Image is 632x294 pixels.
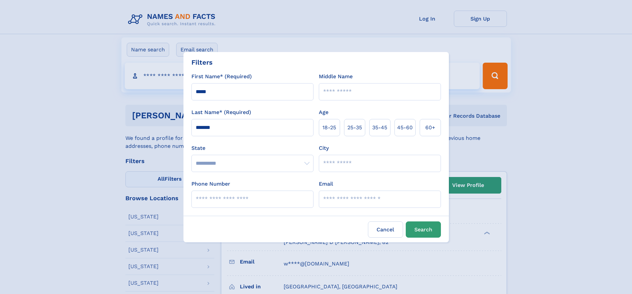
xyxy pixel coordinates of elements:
[319,180,333,188] label: Email
[191,57,213,67] div: Filters
[322,124,336,132] span: 18‑25
[368,221,403,238] label: Cancel
[191,144,314,152] label: State
[406,221,441,238] button: Search
[319,108,328,116] label: Age
[347,124,362,132] span: 25‑35
[397,124,413,132] span: 45‑60
[191,108,251,116] label: Last Name* (Required)
[319,73,353,81] label: Middle Name
[191,180,230,188] label: Phone Number
[372,124,387,132] span: 35‑45
[319,144,329,152] label: City
[191,73,252,81] label: First Name* (Required)
[425,124,435,132] span: 60+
